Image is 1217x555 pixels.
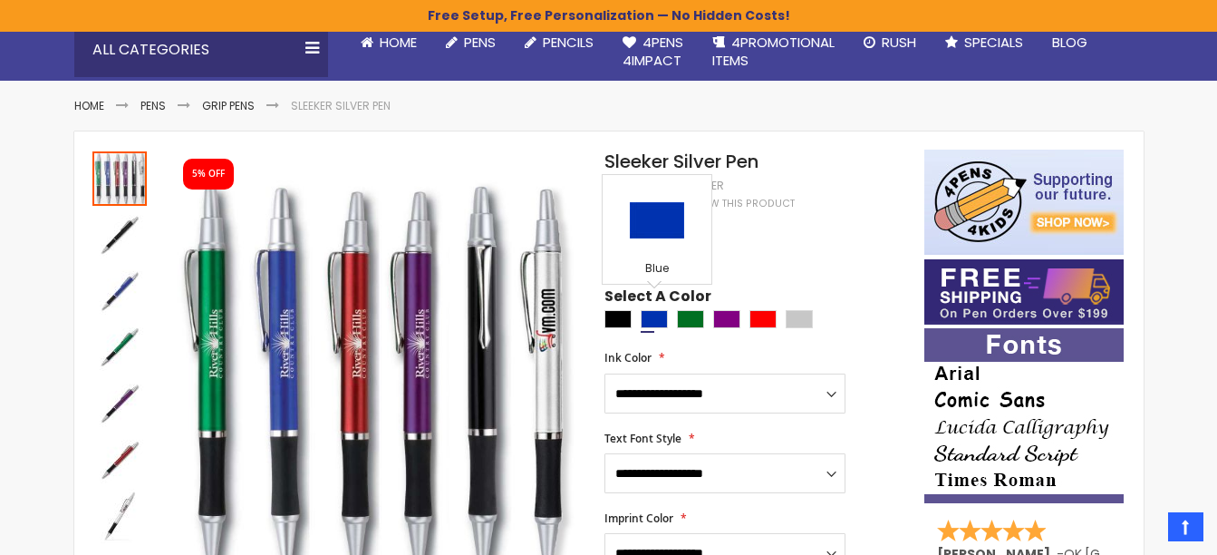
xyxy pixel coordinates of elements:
div: Sleeker Silver Pen [92,206,149,262]
img: Sleeker Silver Pen [92,208,147,262]
span: Rush [882,33,916,52]
img: Free shipping on orders over $199 [924,259,1124,325]
a: Grip Pens [202,98,255,113]
img: Sleeker Silver Pen [92,489,147,543]
span: Imprint Color [604,511,673,526]
span: Pens [464,33,496,52]
div: Purple [713,310,740,328]
span: Blog [1052,33,1087,52]
img: Sleeker Silver Pen [92,320,147,375]
div: Sleeker Silver Pen [92,150,149,206]
span: Specials [964,33,1023,52]
img: Sleeker Silver Pen [92,433,147,487]
div: Silver [786,310,813,328]
img: Sleeker Silver Pen [92,264,147,318]
a: 4PROMOTIONALITEMS [698,23,849,82]
div: 5% OFF [192,168,225,180]
div: Black [604,310,632,328]
div: All Categories [74,23,328,77]
div: Sleeker Silver Pen [92,262,149,318]
span: Select A Color [604,287,711,311]
img: font-personalization-examples [924,328,1124,503]
a: 4Pens4impact [608,23,698,82]
a: Rush [849,23,931,63]
a: Blog [1038,23,1102,63]
a: Pens [140,98,166,113]
span: Pencils [543,33,594,52]
span: Home [380,33,417,52]
div: Red [749,310,777,328]
a: Home [74,98,104,113]
span: 4Pens 4impact [623,33,683,70]
img: 4pens 4 kids [924,150,1124,255]
div: Green [677,310,704,328]
a: Pens [431,23,510,63]
div: Sleeker Silver Pen [92,375,149,431]
div: Blue [641,310,668,328]
div: Sleeker Silver Pen [92,487,147,543]
div: Sleeker Silver Pen [92,318,149,375]
a: Pencils [510,23,608,63]
div: Blue [607,261,707,279]
span: Text Font Style [604,431,681,446]
a: Top [1168,512,1203,541]
li: Sleeker Silver Pen [291,99,391,113]
a: Specials [931,23,1038,63]
img: Sleeker Silver Pen [92,376,147,431]
span: Sleeker Silver Pen [604,149,758,174]
span: Ink Color [604,350,652,365]
span: 4PROMOTIONAL ITEMS [712,33,835,70]
a: Home [346,23,431,63]
div: Sleeker Silver Pen [92,431,149,487]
